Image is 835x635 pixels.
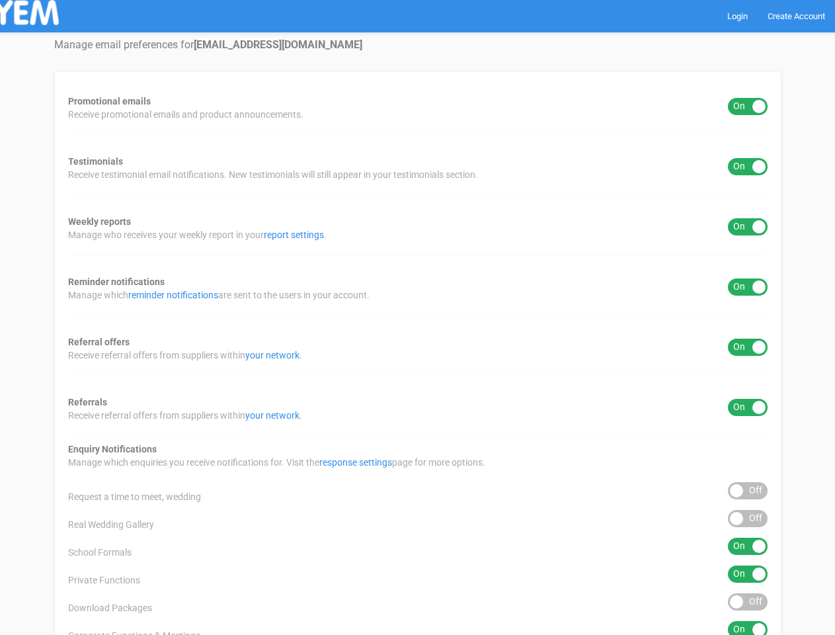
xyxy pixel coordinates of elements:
[264,230,324,240] a: report settings
[319,457,392,468] a: response settings
[68,397,107,407] strong: Referrals
[245,410,299,421] a: your network
[68,573,140,587] span: Private Functions
[68,168,478,181] span: Receive testimonial email notifications. New testimonials will still appear in your testimonials ...
[68,456,485,469] span: Manage which enquiries you receive notifications for. Visit the page for more options.
[68,276,165,287] strong: Reminder notifications
[68,601,152,614] span: Download Packages
[68,96,151,106] strong: Promotional emails
[68,156,123,167] strong: Testimonials
[245,350,299,360] a: your network
[194,38,362,51] strong: [EMAIL_ADDRESS][DOMAIN_NAME]
[68,409,302,422] span: Receive referral offers from suppliers within .
[68,518,154,531] span: Real Wedding Gallery
[68,288,370,302] span: Manage which are sent to the users in your account.
[68,490,201,503] span: Request a time to meet, wedding
[68,349,302,362] span: Receive referral offers from suppliers within .
[68,337,130,347] strong: Referral offers
[54,39,781,51] h4: Manage email preferences for
[68,228,327,241] span: Manage who receives your weekly report in your .
[68,216,131,227] strong: Weekly reports
[68,108,303,121] span: Receive promotional emails and product announcements.
[128,290,218,300] a: reminder notifications
[68,444,157,454] strong: Enquiry Notifications
[68,546,132,559] span: School Formals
